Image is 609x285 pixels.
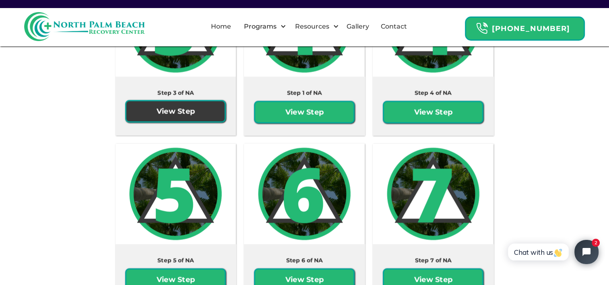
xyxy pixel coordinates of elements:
[288,14,341,39] div: Resources
[383,101,483,123] a: View Step
[415,256,452,264] h5: Step 7 of NA
[293,22,331,31] div: Resources
[242,22,278,31] div: Programs
[492,24,570,33] strong: [PHONE_NUMBER]
[286,256,323,264] h5: Step 6 of NA
[287,89,322,97] h5: Step 1 of NA
[206,14,236,39] a: Home
[415,89,452,97] h5: Step 4 of NA
[157,256,194,264] h5: Step 5 of NA
[476,22,488,35] img: Header Calendar Icons
[237,14,288,39] div: Programs
[342,14,374,39] a: Gallery
[125,100,226,122] a: View Step
[499,233,605,271] iframe: Tidio Chat
[157,89,194,97] h5: Step 3 of NA
[254,101,355,123] a: View Step
[376,14,412,39] a: Contact
[465,12,585,41] a: Header Calendar Icons[PHONE_NUMBER]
